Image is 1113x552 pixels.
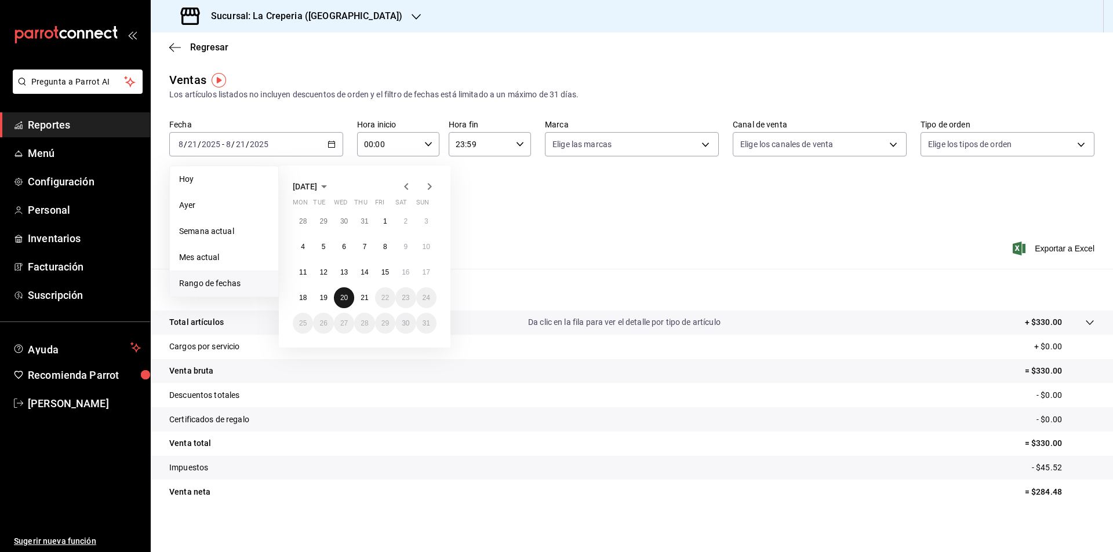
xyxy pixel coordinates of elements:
span: Mes actual [179,251,269,264]
button: August 1, 2025 [375,211,395,232]
abbr: August 8, 2025 [383,243,387,251]
button: August 6, 2025 [334,236,354,257]
button: August 20, 2025 [334,287,354,308]
button: August 18, 2025 [293,287,313,308]
button: August 23, 2025 [395,287,416,308]
abbr: Monday [293,199,308,211]
p: = $330.00 [1025,365,1094,377]
p: Venta neta [169,486,210,498]
p: - $0.00 [1036,389,1094,401]
button: July 30, 2025 [334,211,354,232]
p: Descuentos totales [169,389,239,401]
span: Sugerir nueva función [14,535,141,547]
div: Ventas [169,71,206,89]
button: August 3, 2025 [416,211,437,232]
span: [PERSON_NAME] [28,396,141,411]
span: Hoy [179,173,269,185]
p: + $0.00 [1034,341,1094,353]
label: Hora fin [449,120,531,129]
abbr: August 6, 2025 [342,243,346,251]
button: July 29, 2025 [313,211,333,232]
label: Canal de venta [733,120,907,129]
abbr: August 13, 2025 [340,268,348,276]
abbr: August 5, 2025 [322,243,326,251]
button: August 27, 2025 [334,313,354,334]
button: August 8, 2025 [375,236,395,257]
abbr: August 21, 2025 [361,294,368,302]
button: August 19, 2025 [313,287,333,308]
button: August 30, 2025 [395,313,416,334]
span: Configuración [28,174,141,189]
button: August 25, 2025 [293,313,313,334]
span: / [198,140,201,149]
abbr: August 17, 2025 [423,268,430,276]
span: Elige las marcas [552,138,612,150]
abbr: August 16, 2025 [402,268,409,276]
p: Total artículos [169,316,224,328]
a: Pregunta a Parrot AI [8,84,143,96]
span: Menú [28,145,141,161]
abbr: August 2, 2025 [403,217,408,225]
span: Ayer [179,199,269,211]
span: Inventarios [28,231,141,246]
button: Pregunta a Parrot AI [13,70,143,94]
abbr: August 1, 2025 [383,217,387,225]
span: Semana actual [179,225,269,237]
abbr: Tuesday [313,199,325,211]
button: August 9, 2025 [395,236,416,257]
abbr: August 15, 2025 [381,268,389,276]
p: Venta total [169,437,211,449]
span: Recomienda Parrot [28,367,141,383]
span: Elige los tipos de orden [928,138,1012,150]
input: ---- [201,140,221,149]
button: August 11, 2025 [293,262,313,283]
button: [DATE] [293,180,331,193]
button: Exportar a Excel [1015,242,1094,255]
p: Cargos por servicio [169,341,240,353]
abbr: August 31, 2025 [423,319,430,327]
abbr: July 31, 2025 [361,217,368,225]
div: Los artículos listados no incluyen descuentos de orden y el filtro de fechas está limitado a un m... [169,89,1094,101]
button: open_drawer_menu [128,30,137,39]
abbr: Sunday [416,199,429,211]
button: August 7, 2025 [354,236,374,257]
abbr: August 20, 2025 [340,294,348,302]
abbr: August 26, 2025 [319,319,327,327]
button: Regresar [169,42,228,53]
p: + $330.00 [1025,316,1062,328]
button: August 4, 2025 [293,236,313,257]
button: August 28, 2025 [354,313,374,334]
abbr: August 4, 2025 [301,243,305,251]
abbr: Thursday [354,199,367,211]
label: Fecha [169,120,343,129]
button: Tooltip marker [212,73,226,87]
h3: Sucursal: La Creperia ([GEOGRAPHIC_DATA]) [202,9,402,23]
button: August 2, 2025 [395,211,416,232]
span: Elige los canales de venta [740,138,833,150]
abbr: Saturday [395,199,407,211]
abbr: August 3, 2025 [424,217,428,225]
abbr: August 12, 2025 [319,268,327,276]
span: Pregunta a Parrot AI [31,76,125,88]
span: Personal [28,202,141,218]
input: -- [187,140,198,149]
abbr: August 28, 2025 [361,319,368,327]
p: = $284.48 [1025,486,1094,498]
abbr: August 22, 2025 [381,294,389,302]
button: August 10, 2025 [416,236,437,257]
span: Suscripción [28,287,141,303]
button: August 5, 2025 [313,236,333,257]
label: Tipo de orden [921,120,1094,129]
button: August 21, 2025 [354,287,374,308]
abbr: August 14, 2025 [361,268,368,276]
button: August 26, 2025 [313,313,333,334]
span: Ayuda [28,341,126,354]
p: Da clic en la fila para ver el detalle por tipo de artículo [528,316,721,328]
button: August 24, 2025 [416,287,437,308]
abbr: August 29, 2025 [381,319,389,327]
button: August 17, 2025 [416,262,437,283]
span: [DATE] [293,182,317,191]
label: Marca [545,120,719,129]
input: ---- [249,140,269,149]
input: -- [225,140,231,149]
